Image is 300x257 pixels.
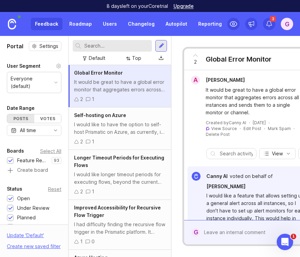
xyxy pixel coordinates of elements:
div: Everyone (default) [11,75,51,90]
a: Autopilot [161,18,191,30]
span: Improved Accessibility for Recursive Flow Trigger [74,205,161,218]
div: Open [17,195,30,202]
div: · [293,126,295,131]
div: Feature Requests [17,157,48,164]
div: Under Review [17,204,49,212]
div: Top [132,54,141,62]
div: · [240,126,241,131]
input: Search activity... [220,150,253,157]
div: 2 [80,188,83,195]
div: Global Error Monitor [206,54,272,64]
a: [PERSON_NAME] [206,183,245,190]
button: View [259,148,296,159]
input: Search... [84,42,149,50]
a: A[PERSON_NAME] [187,76,250,85]
div: 1 [92,138,94,145]
svg: toggle icon [50,128,61,133]
a: Roadmap [65,18,96,30]
a: Create board [7,168,61,174]
button: G [281,18,293,30]
div: Status [7,185,22,193]
div: 1 [80,238,83,245]
div: 1 [92,95,94,103]
div: voted on behalf of [230,172,273,180]
div: Create new saved filter [7,243,61,250]
div: Select All [40,149,61,153]
img: gong [206,127,210,131]
a: Upgrade [173,4,194,9]
div: A [191,76,200,85]
button: Settings [29,41,61,51]
div: Update ' Default ' [7,232,44,243]
div: 2 [80,95,83,103]
div: User Segment [7,62,40,70]
div: · [264,126,265,131]
div: All time [20,127,36,134]
div: Created by Canny AI [206,120,246,126]
span: Canny AI [206,173,228,179]
span: Longer Timeout Periods for Executing Flows [74,155,164,168]
a: Users [99,18,121,30]
span: 3 [270,16,276,22]
div: It would be great to have a global error monitor that aggregates errors across all instances and ... [74,78,166,93]
div: G [192,228,200,237]
div: Planned [17,214,36,221]
span: 2 [194,58,197,66]
div: I would like to have the option to self-host Prismatic on Azure, as currently, it only supports A... [74,121,166,136]
div: Boards [7,147,24,155]
div: Posts [7,114,34,123]
span: Self-hosting on Azure [74,112,126,118]
span: View [272,150,283,157]
div: In Progress [17,223,43,231]
a: [DATE] [253,120,266,126]
span: Global Error Monitor [74,70,123,76]
a: Improved Accessibility for Recursive Flow TriggerI had difficulty finding the recursive flow trig... [69,200,171,250]
div: 2 [80,138,83,145]
span: Settings [39,43,58,50]
a: Self-hosting on AzureI would like to have the option to self-host Prismatic on Azure, as currentl... [69,107,171,150]
iframe: Intercom live chat [277,234,293,250]
div: · [249,120,250,126]
p: 8 days left on your Core trial [107,3,168,10]
a: Changelog [124,18,159,30]
a: Reporting [194,18,226,30]
div: Default [89,54,105,62]
button: Mark Spam [268,126,291,131]
div: Votes [34,114,61,123]
span: 1 [291,234,296,239]
img: Canny AI [192,172,201,181]
div: 1 [92,188,94,195]
div: 0 [92,238,95,245]
div: Delete Post [206,131,230,137]
a: Longer Timeout Periods for Executing FlowsI would like longer timeout periods for executing flows... [69,150,171,200]
span: [PERSON_NAME] [206,183,245,189]
div: I would like longer timeout periods for executing flows, beyond the current 15-minute limit, to h... [74,171,166,186]
a: View Source [211,126,237,131]
h1: Portal [7,42,23,50]
div: Edit Post [243,126,261,131]
img: Canny Home [8,19,16,29]
p: 93 [54,158,59,163]
a: Global Error MonitorIt would be great to have a global error monitor that aggregates errors acros... [69,65,171,107]
div: Date Range [7,104,35,112]
div: Reset [48,187,61,191]
div: I had difficulty finding the recursive flow trigger in the Prismatic platform. It would be helpfu... [74,221,166,236]
span: [PERSON_NAME] [206,77,245,83]
div: · [268,120,269,126]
